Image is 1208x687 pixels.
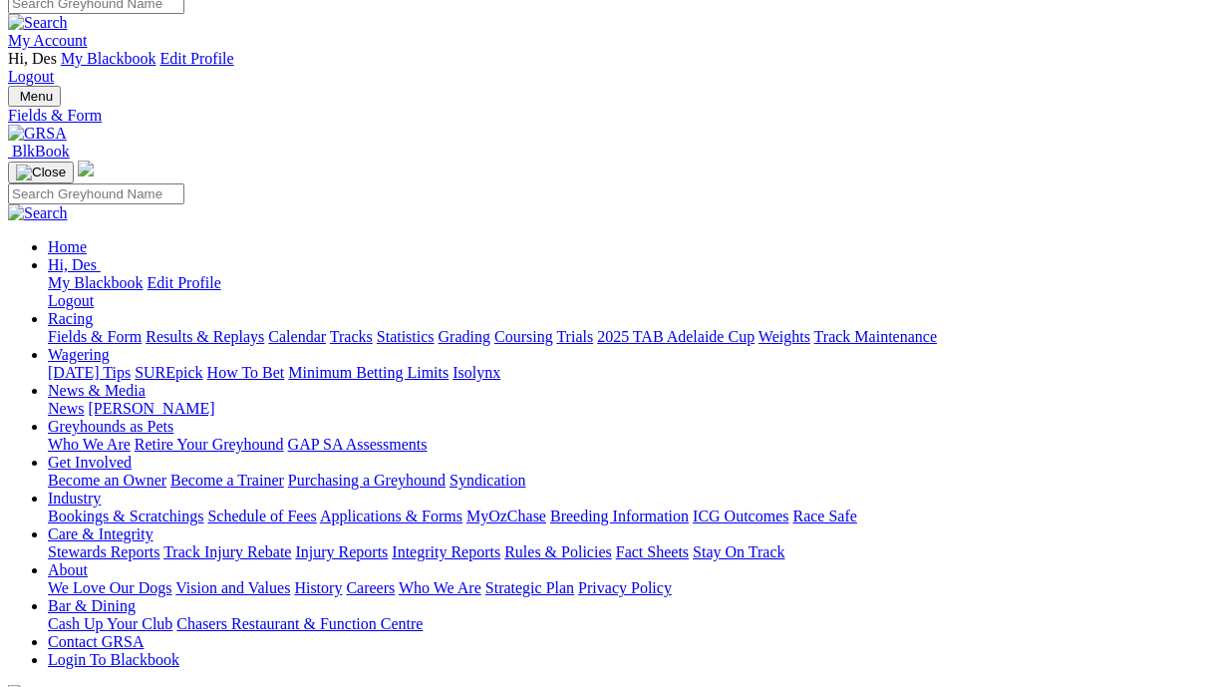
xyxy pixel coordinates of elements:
[48,418,173,435] a: Greyhounds as Pets
[207,364,285,381] a: How To Bet
[16,165,66,180] img: Close
[48,543,1200,561] div: Care & Integrity
[48,328,142,345] a: Fields & Form
[346,579,395,596] a: Careers
[159,50,233,67] a: Edit Profile
[578,579,672,596] a: Privacy Policy
[61,50,156,67] a: My Blackbook
[48,543,159,560] a: Stewards Reports
[8,32,88,49] a: My Account
[392,543,500,560] a: Integrity Reports
[504,543,612,560] a: Rules & Policies
[8,14,68,32] img: Search
[48,436,131,453] a: Who We Are
[8,204,68,222] img: Search
[78,161,94,176] img: logo-grsa-white.png
[135,436,284,453] a: Retire Your Greyhound
[48,436,1200,454] div: Greyhounds as Pets
[693,543,784,560] a: Stay On Track
[295,543,388,560] a: Injury Reports
[48,651,179,668] a: Login To Blackbook
[8,86,61,107] button: Toggle navigation
[320,508,462,524] a: Applications & Forms
[758,328,810,345] a: Weights
[48,400,1200,418] div: News & Media
[207,508,316,524] a: Schedule of Fees
[48,525,153,542] a: Care & Integrity
[48,454,132,471] a: Get Involved
[792,508,856,524] a: Race Safe
[268,328,326,345] a: Calendar
[48,310,93,327] a: Racing
[48,292,94,309] a: Logout
[48,364,131,381] a: [DATE] Tips
[48,508,203,524] a: Bookings & Scratchings
[20,89,53,104] span: Menu
[48,472,1200,490] div: Get Involved
[8,107,1200,125] a: Fields & Form
[494,328,553,345] a: Coursing
[48,633,144,650] a: Contact GRSA
[814,328,937,345] a: Track Maintenance
[12,143,70,160] span: BlkBook
[48,256,101,273] a: Hi, Des
[146,328,264,345] a: Results & Replays
[8,143,70,160] a: BlkBook
[294,579,342,596] a: History
[616,543,689,560] a: Fact Sheets
[288,436,428,453] a: GAP SA Assessments
[48,346,110,363] a: Wagering
[48,579,1200,597] div: About
[8,50,57,67] span: Hi, Des
[8,162,74,183] button: Toggle navigation
[8,125,67,143] img: GRSA
[8,68,54,85] a: Logout
[48,328,1200,346] div: Racing
[135,364,202,381] a: SUREpick
[163,543,291,560] a: Track Injury Rebate
[48,579,171,596] a: We Love Our Dogs
[48,508,1200,525] div: Industry
[550,508,689,524] a: Breeding Information
[148,274,221,291] a: Edit Profile
[597,328,755,345] a: 2025 TAB Adelaide Cup
[48,364,1200,382] div: Wagering
[48,238,87,255] a: Home
[48,472,166,489] a: Become an Owner
[175,579,290,596] a: Vision and Values
[48,561,88,578] a: About
[8,50,1200,86] div: My Account
[439,328,490,345] a: Grading
[8,183,184,204] input: Search
[288,364,449,381] a: Minimum Betting Limits
[176,615,423,632] a: Chasers Restaurant & Function Centre
[48,274,144,291] a: My Blackbook
[450,472,525,489] a: Syndication
[48,490,101,507] a: Industry
[48,274,1200,310] div: Hi, Des
[330,328,373,345] a: Tracks
[48,597,136,614] a: Bar & Dining
[48,615,172,632] a: Cash Up Your Club
[48,256,97,273] span: Hi, Des
[485,579,574,596] a: Strategic Plan
[88,400,214,417] a: [PERSON_NAME]
[48,382,146,399] a: News & Media
[377,328,435,345] a: Statistics
[466,508,546,524] a: MyOzChase
[48,400,84,417] a: News
[556,328,593,345] a: Trials
[288,472,446,489] a: Purchasing a Greyhound
[399,579,481,596] a: Who We Are
[693,508,788,524] a: ICG Outcomes
[170,472,284,489] a: Become a Trainer
[453,364,500,381] a: Isolynx
[48,615,1200,633] div: Bar & Dining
